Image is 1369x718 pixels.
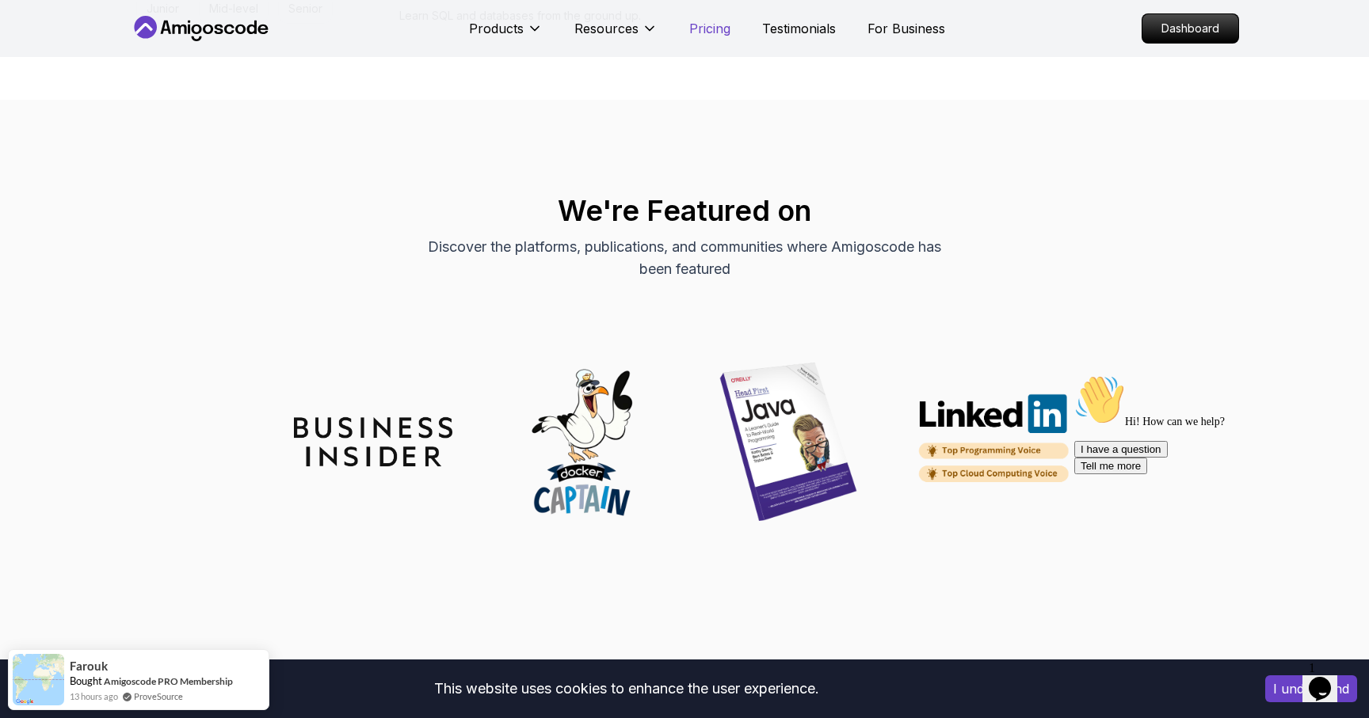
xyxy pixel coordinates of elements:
img: partner_docker [501,363,660,521]
button: Accept cookies [1265,675,1357,702]
button: I have a question [6,73,100,89]
p: Products [469,19,524,38]
img: partner_java [709,363,868,521]
a: Dashboard [1142,13,1239,44]
img: provesource social proof notification image [13,654,64,705]
span: Hi! How can we help? [6,47,157,59]
img: partner_insider [294,417,452,466]
iframe: chat widget [1302,655,1353,702]
img: partner_linkedin [917,393,1075,491]
p: Discover the platforms, publications, and communities where Amigoscode has been featured [418,236,951,280]
p: Resources [574,19,639,38]
button: Tell me more [6,89,79,106]
a: Pricing [689,19,730,38]
div: This website uses cookies to enhance the user experience. [12,671,1241,706]
div: 👋Hi! How can we help?I have a questionTell me more [6,6,292,106]
h2: We're Featured on [130,195,1239,226]
iframe: chat widget [1068,368,1353,647]
a: ProveSource [134,690,183,703]
a: Amigoscode PRO Membership [104,675,233,687]
p: Dashboard [1142,14,1238,43]
button: Products [469,19,543,51]
img: :wave: [6,6,57,57]
span: 13 hours ago [70,690,118,703]
span: Farouk [70,659,108,673]
button: Resources [574,19,658,51]
a: Testimonials [762,19,836,38]
a: For Business [868,19,945,38]
span: Bought [70,674,102,687]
